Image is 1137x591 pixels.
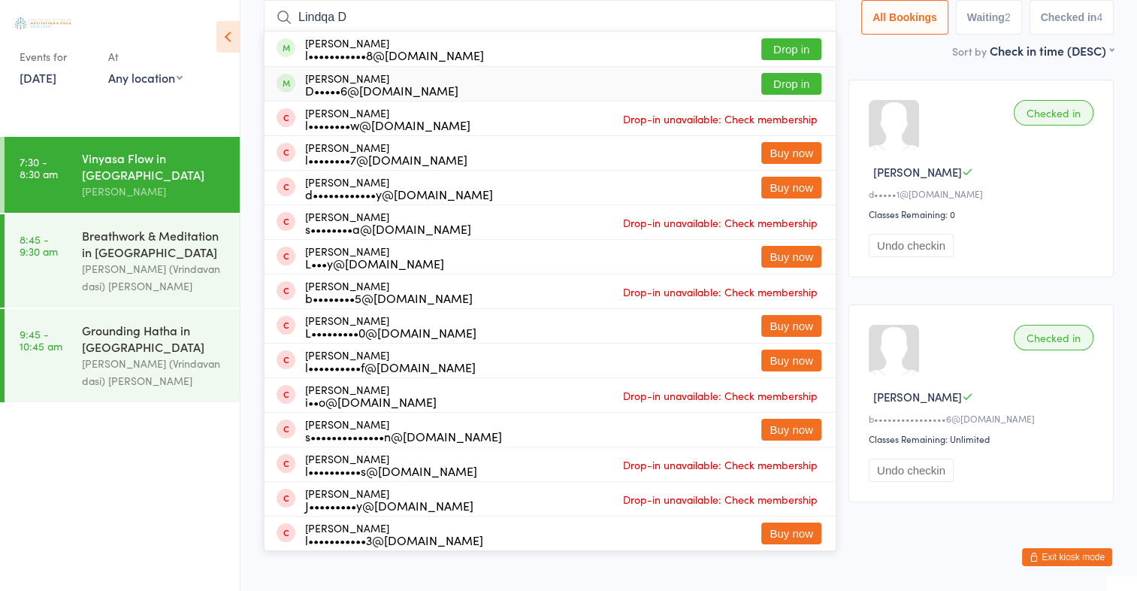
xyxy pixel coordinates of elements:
button: Drop in [761,73,821,95]
div: 2 [1005,11,1011,23]
div: [PERSON_NAME] [305,349,476,373]
div: [PERSON_NAME] [305,418,502,442]
button: Buy now [761,315,821,337]
a: [DATE] [20,69,56,86]
div: At [108,44,183,69]
div: Any location [108,69,183,86]
label: Sort by [952,44,987,59]
div: [PERSON_NAME] [305,383,437,408]
div: d•••••1@[DOMAIN_NAME] [869,187,1098,200]
div: l••••••••7@[DOMAIN_NAME] [305,153,467,165]
div: l••••••••••s@[DOMAIN_NAME] [305,465,477,477]
div: [PERSON_NAME] [305,141,467,165]
div: l•••••••••••8@[DOMAIN_NAME] [305,49,484,61]
div: i••o@[DOMAIN_NAME] [305,396,437,408]
span: [PERSON_NAME] [873,164,962,180]
div: [PERSON_NAME] [305,314,476,338]
div: s••••••••••••••n@[DOMAIN_NAME] [305,430,502,442]
div: [PERSON_NAME] [305,453,477,477]
div: b••••••••••••••••6@[DOMAIN_NAME] [869,412,1098,425]
div: [PERSON_NAME] [305,176,493,200]
div: Classes Remaining: 0 [869,208,1098,220]
div: Checked in [1014,325,1093,350]
div: d••••••••••••y@[DOMAIN_NAME] [305,188,493,200]
a: 8:45 -9:30 amBreathwork & Meditation in [GEOGRAPHIC_DATA][PERSON_NAME] (Vrindavan dasi) [PERSON_N... [5,214,240,308]
button: Buy now [761,177,821,199]
button: Buy now [761,523,821,544]
a: 9:45 -10:45 amGrounding Hatha in [GEOGRAPHIC_DATA][PERSON_NAME] (Vrindavan dasi) [PERSON_NAME] [5,309,240,402]
div: Grounding Hatha in [GEOGRAPHIC_DATA] [82,322,227,355]
div: [PERSON_NAME] (Vrindavan dasi) [PERSON_NAME] [82,260,227,295]
div: [PERSON_NAME] [82,183,227,200]
div: Vinyasa Flow in [GEOGRAPHIC_DATA] [82,150,227,183]
span: Drop-in unavailable: Check membership [619,211,821,234]
span: Drop-in unavailable: Check membership [619,280,821,303]
div: J•••••••••y@[DOMAIN_NAME] [305,499,473,511]
time: 7:30 - 8:30 am [20,156,58,180]
button: Undo checkin [869,234,954,257]
button: Buy now [761,419,821,441]
div: [PERSON_NAME] [305,245,444,269]
span: Drop-in unavailable: Check membership [619,488,821,511]
div: [PERSON_NAME] (Vrindavan dasi) [PERSON_NAME] [82,355,227,389]
div: l•••••••••••3@[DOMAIN_NAME] [305,534,483,546]
div: s••••••••a@[DOMAIN_NAME] [305,223,471,235]
div: Checked in [1014,100,1093,126]
span: Drop-in unavailable: Check membership [619,108,821,130]
div: [PERSON_NAME] [305,107,470,131]
time: 8:45 - 9:30 am [20,233,58,257]
div: Classes Remaining: Unlimited [869,432,1098,445]
button: Buy now [761,246,821,268]
a: 7:30 -8:30 amVinyasa Flow in [GEOGRAPHIC_DATA][PERSON_NAME] [5,137,240,213]
div: Check in time (DESC) [990,42,1114,59]
button: Buy now [761,350,821,371]
div: l••••••••••f@[DOMAIN_NAME] [305,361,476,373]
div: l••••••••w@[DOMAIN_NAME] [305,119,470,131]
time: 9:45 - 10:45 am [20,328,62,352]
span: Drop-in unavailable: Check membership [619,384,821,407]
div: [PERSON_NAME] [305,37,484,61]
img: Australian School of Meditation & Yoga (Gold Coast) [15,17,71,29]
div: [PERSON_NAME] [305,487,473,511]
button: Undo checkin [869,459,954,482]
button: Drop in [761,38,821,60]
button: Buy now [761,142,821,164]
div: 4 [1096,11,1102,23]
div: L•••y@[DOMAIN_NAME] [305,257,444,269]
div: [PERSON_NAME] [305,72,458,96]
span: [PERSON_NAME] [873,389,962,405]
button: Exit kiosk mode [1022,548,1112,566]
div: Breathwork & Meditation in [GEOGRAPHIC_DATA] [82,227,227,260]
div: [PERSON_NAME] [305,280,473,304]
div: [PERSON_NAME] [305,522,483,546]
div: L•••••••••0@[DOMAIN_NAME] [305,326,476,338]
div: b••••••••5@[DOMAIN_NAME] [305,292,473,304]
div: D•••••6@[DOMAIN_NAME] [305,84,458,96]
div: Events for [20,44,93,69]
div: [PERSON_NAME] [305,211,471,235]
span: Drop-in unavailable: Check membership [619,453,821,476]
